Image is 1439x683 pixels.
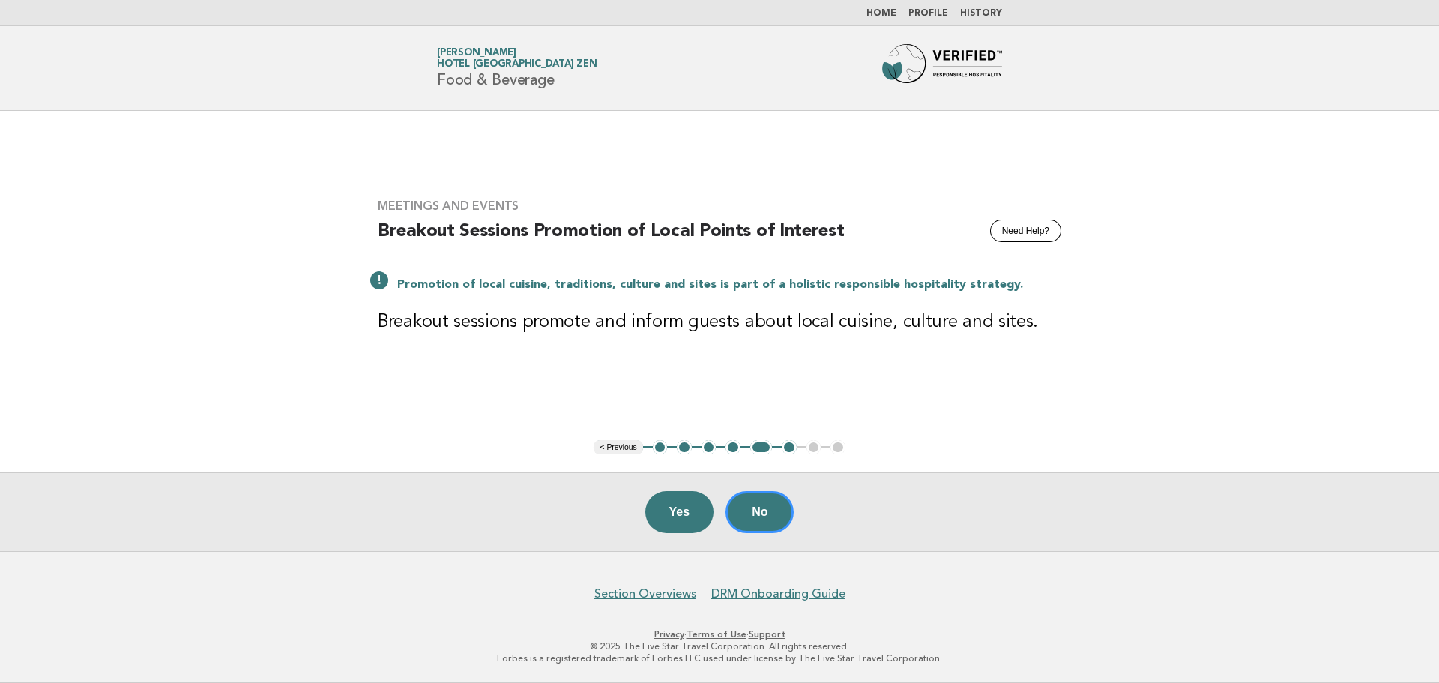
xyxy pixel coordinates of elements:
button: 4 [725,440,740,455]
button: Need Help? [990,220,1061,242]
button: 6 [782,440,797,455]
button: No [725,491,794,533]
a: Section Overviews [594,586,696,601]
a: [PERSON_NAME]Hotel [GEOGRAPHIC_DATA] Zen [437,48,597,69]
h1: Food & Beverage [437,49,597,88]
p: Promotion of local cuisine, traditions, culture and sites is part of a holistic responsible hospi... [397,277,1061,292]
button: Yes [645,491,714,533]
p: Forbes is a registered trademark of Forbes LLC used under license by The Five Star Travel Corpora... [261,652,1178,664]
h3: Breakout sessions promote and inform guests about local cuisine, culture and sites. [378,310,1061,334]
a: DRM Onboarding Guide [711,586,845,601]
img: Forbes Travel Guide [882,44,1002,92]
button: 5 [750,440,772,455]
span: Hotel [GEOGRAPHIC_DATA] Zen [437,60,597,70]
p: · · [261,628,1178,640]
button: 2 [677,440,692,455]
a: Profile [908,9,948,18]
a: Terms of Use [687,629,746,640]
button: < Previous [594,440,642,455]
p: © 2025 The Five Star Travel Corporation. All rights reserved. [261,640,1178,652]
button: 3 [702,440,717,455]
a: Home [866,9,896,18]
a: Support [749,629,785,640]
h3: Meetings and Events [378,199,1061,214]
a: Privacy [654,629,684,640]
button: 1 [653,440,668,455]
h2: Breakout Sessions Promotion of Local Points of Interest [378,220,1061,256]
a: History [960,9,1002,18]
